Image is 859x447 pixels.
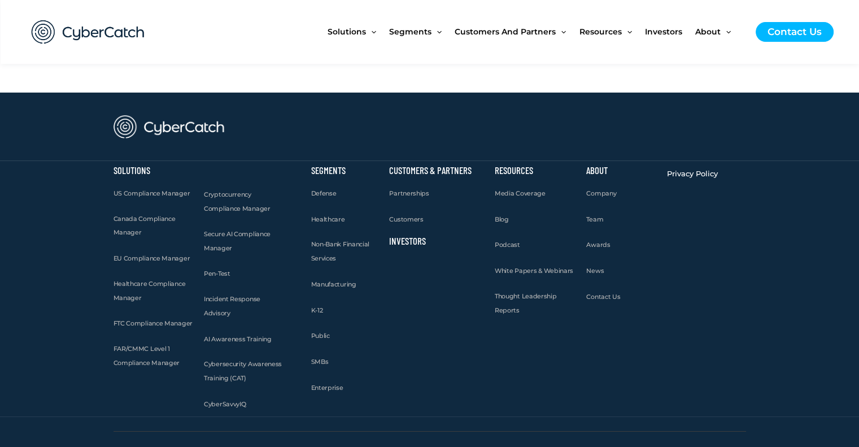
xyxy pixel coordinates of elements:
a: Customers [389,212,423,227]
a: White Papers & Webinars [495,264,573,278]
span: EU Compliance Manager [114,254,190,262]
a: Investors [645,8,695,55]
a: Partnerships [389,186,429,201]
h2: About [586,167,656,175]
span: Customers [389,215,423,223]
span: K-12 [311,306,322,314]
a: Public [311,329,329,343]
span: Team [586,215,603,223]
span: FAR/CMMC Level 1 Compliance Manager [114,345,180,367]
h2: Segments [311,167,378,175]
span: Resources [579,8,622,55]
span: Awards [586,241,610,249]
span: Enterprise [311,384,343,392]
a: Contact Us [586,290,620,304]
span: About [695,8,721,55]
a: Podcast [495,238,520,252]
a: Secure AI Compliance Manager [204,227,286,255]
span: Podcast [495,241,520,249]
a: Pen-Test [204,267,230,281]
span: Investors [645,8,682,55]
span: Customers and Partners [455,8,556,55]
a: Enterprise [311,381,343,395]
a: CyberSavvyIQ [204,397,246,411]
span: Media Coverage [495,189,546,197]
span: Canada Compliance Manager [114,215,176,237]
span: Contact Us [586,293,620,301]
a: Blog [495,212,509,227]
h2: Customers & Partners [389,167,483,175]
span: Cybersecurity Awareness Training (CAT) [204,360,282,382]
span: Pen-Test [204,270,230,277]
a: Healthcare Compliance Manager [114,277,193,305]
span: Menu Toggle [556,8,566,55]
a: Incident Response Advisory [204,292,286,320]
a: Awards [586,238,610,252]
span: Non-Bank Financial Services [311,240,369,262]
span: AI Awareness Training [204,335,272,343]
a: Team [586,212,603,227]
span: Solutions [328,8,366,55]
a: Cryptocurrency Compliance Manager [204,188,286,216]
span: White Papers & Webinars [495,267,573,275]
span: Cryptocurrency Compliance Manager [204,190,271,212]
a: FAR/CMMC Level 1 Compliance Manager [114,342,193,370]
a: Company [586,186,616,201]
span: Secure AI Compliance Manager [204,230,271,252]
span: Defense [311,189,336,197]
a: Non-Bank Financial Services [311,237,378,266]
a: Healthcare [311,212,345,227]
span: Menu Toggle [366,8,376,55]
a: Thought Leadership Reports [495,289,575,318]
a: EU Compliance Manager [114,251,190,266]
span: CyberSavvyIQ [204,400,246,408]
a: K-12 [311,303,322,318]
span: SMBs [311,358,328,366]
a: SMBs [311,355,328,369]
a: Defense [311,186,336,201]
span: Menu Toggle [622,8,632,55]
span: Menu Toggle [431,8,442,55]
span: Public [311,332,329,340]
h2: Resources [495,167,575,175]
a: Media Coverage [495,186,546,201]
span: Partnerships [389,189,429,197]
a: US Compliance Manager [114,186,190,201]
span: Healthcare [311,215,345,223]
span: FTC Compliance Manager [114,319,193,327]
a: Manufacturing [311,277,356,292]
a: Cybersecurity Awareness Training (CAT) [204,357,286,385]
a: Contact Us [756,22,834,42]
a: FTC Compliance Manager [114,316,193,331]
span: Segments [389,8,431,55]
a: Investors [389,235,426,246]
span: Healthcare Compliance Manager [114,280,186,302]
a: Privacy Policy [667,167,718,181]
img: CyberCatch [20,8,156,55]
h2: Solutions [114,167,193,175]
span: Privacy Policy [667,169,718,178]
span: Blog [495,215,509,223]
a: News [586,264,604,278]
span: US Compliance Manager [114,189,190,197]
a: AI Awareness Training [204,332,272,346]
span: News [586,267,604,275]
span: Company [586,189,616,197]
a: Canada Compliance Manager [114,212,193,240]
span: Thought Leadership Reports [495,292,557,314]
span: Incident Response Advisory [204,295,260,317]
span: Menu Toggle [721,8,731,55]
span: Manufacturing [311,280,356,288]
nav: Site Navigation: New Main Menu [328,8,744,55]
